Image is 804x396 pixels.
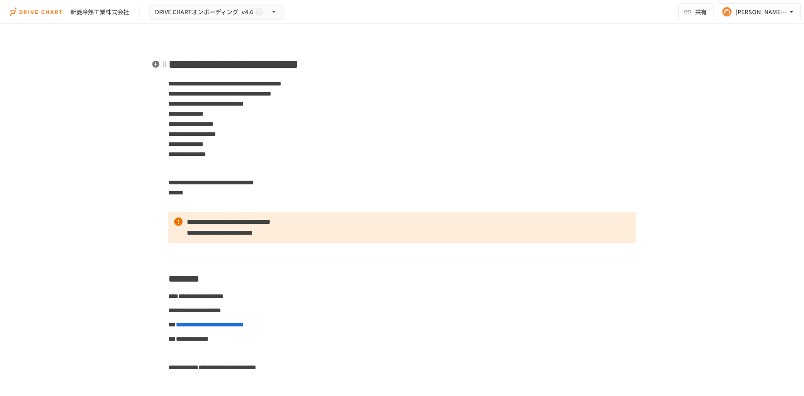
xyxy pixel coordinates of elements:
[695,7,707,16] span: 共有
[678,3,714,20] button: 共有
[70,8,129,16] div: 新菱冷熱工業株式会社
[735,7,787,17] div: [PERSON_NAME][EMAIL_ADDRESS][DOMAIN_NAME]
[149,4,283,20] button: DRIVE CHARTオンボーディング_v4.6
[717,3,801,20] button: [PERSON_NAME][EMAIL_ADDRESS][DOMAIN_NAME]
[10,5,64,18] img: i9VDDS9JuLRLX3JIUyK59LcYp6Y9cayLPHs4hOxMB9W
[155,7,253,17] span: DRIVE CHARTオンボーディング_v4.6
